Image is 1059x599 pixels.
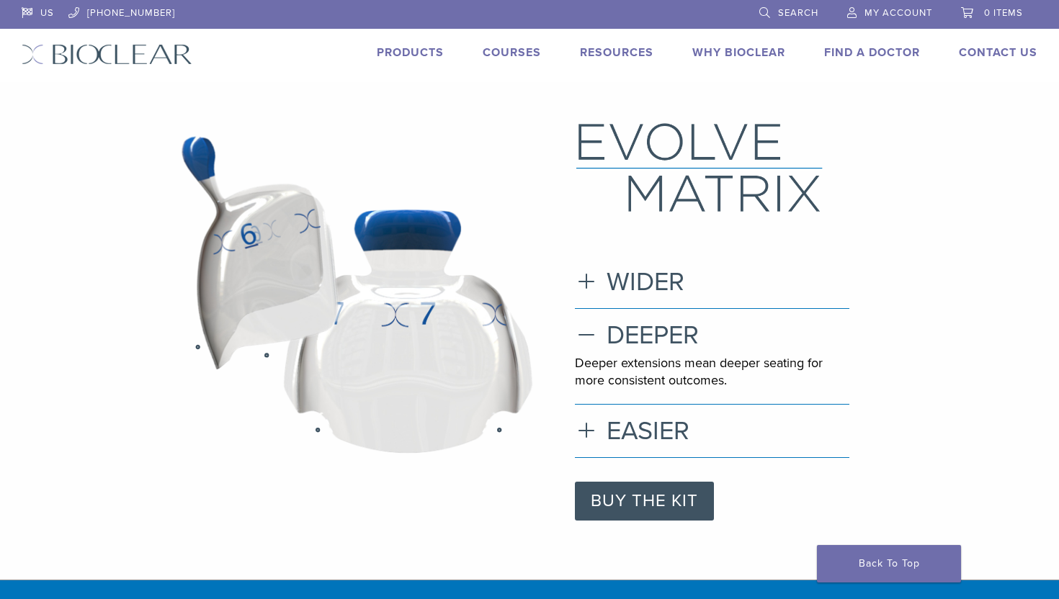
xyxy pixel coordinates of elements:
span: 0 items [984,7,1023,19]
a: Products [377,45,444,60]
a: Courses [483,45,541,60]
img: Bioclear [22,44,192,65]
p: Deeper extensions mean deeper seating for more consistent outcomes. [575,355,849,389]
a: Back To Top [817,545,961,582]
h3: WIDER [575,266,849,297]
h3: DEEPER [575,320,849,351]
span: My Account [864,7,932,19]
a: BUY THE KIT [575,482,714,521]
a: Why Bioclear [692,45,785,60]
h3: EASIER [575,415,849,446]
a: Find A Doctor [824,45,920,60]
a: Resources [580,45,653,60]
span: Search [778,7,818,19]
a: Contact Us [959,45,1037,60]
